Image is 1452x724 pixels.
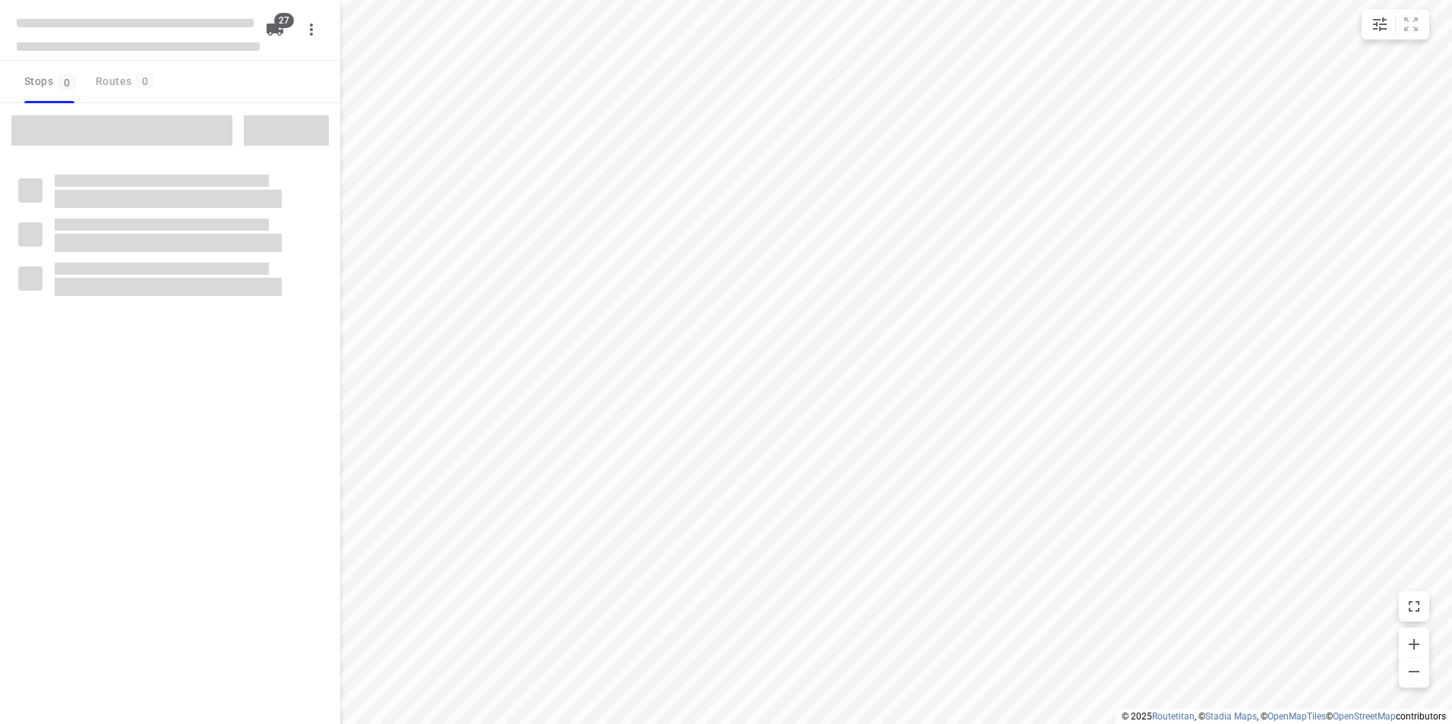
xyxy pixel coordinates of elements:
a: OpenStreetMap [1333,711,1396,722]
a: Stadia Maps [1205,711,1257,722]
div: small contained button group [1362,9,1429,39]
a: Routetitan [1152,711,1195,722]
a: OpenMapTiles [1267,711,1326,722]
li: © 2025 , © , © © contributors [1122,711,1446,722]
button: Map settings [1365,9,1395,39]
